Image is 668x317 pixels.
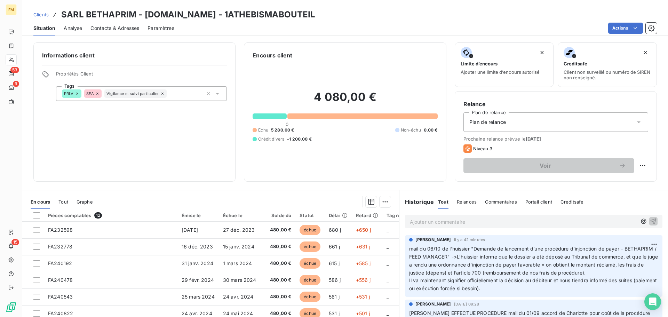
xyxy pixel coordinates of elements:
[329,277,341,283] span: 586 j
[42,51,227,60] h6: Informations client
[454,238,485,242] span: il y a 42 minutes
[182,213,215,218] div: Émise le
[167,90,172,97] input: Ajouter une valeur
[387,310,389,316] span: _
[253,90,437,111] h2: 4 080,00 €
[265,243,292,250] span: 480,00 €
[56,71,227,81] span: Propriétés Client
[48,294,73,300] span: FA240543
[415,301,451,307] span: [PERSON_NAME]
[472,163,619,168] span: Voir
[182,310,212,316] span: 24 avr. 2024
[58,199,68,205] span: Tout
[469,119,506,126] span: Plan de relance
[485,199,517,205] span: Commentaires
[48,227,73,233] span: FA232598
[223,294,254,300] span: 24 avr. 2024
[223,260,252,266] span: 1 mars 2024
[265,277,292,284] span: 480,00 €
[401,127,421,133] span: Non-échu
[265,293,292,300] span: 480,00 €
[11,239,19,245] span: 15
[560,199,584,205] span: Creditsafe
[387,227,389,233] span: _
[329,260,340,266] span: 615 j
[329,213,348,218] div: Délai
[6,302,17,313] img: Logo LeanPay
[94,212,102,219] span: 12
[182,277,214,283] span: 29 févr. 2024
[564,61,587,66] span: Creditsafe
[387,213,422,218] div: Tag relance
[356,294,370,300] span: +531 j
[526,136,541,142] span: [DATE]
[223,277,256,283] span: 30 mars 2024
[356,227,371,233] span: +650 j
[223,213,256,218] div: Échue le
[64,25,82,32] span: Analyse
[265,260,292,267] span: 480,00 €
[64,92,74,96] span: PRLV
[48,244,72,249] span: FA232778
[300,241,320,252] span: échue
[258,136,284,142] span: Crédit divers
[356,213,378,218] div: Retard
[525,199,552,205] span: Portail client
[454,302,479,306] span: [DATE] 09:28
[182,244,213,249] span: 16 déc. 2023
[86,92,94,96] span: SEA
[463,136,648,142] span: Prochaine relance prévue le
[286,121,288,127] span: 0
[461,61,498,66] span: Limite d’encours
[253,51,292,60] h6: Encours client
[6,4,17,15] div: FM
[424,127,438,133] span: 0,00 €
[415,237,451,243] span: [PERSON_NAME]
[438,199,448,205] span: Tout
[223,227,255,233] span: 27 déc. 2023
[558,42,657,87] button: CreditsafeClient non surveillé ou numéro de SIREN non renseigné.
[329,310,340,316] span: 531 j
[608,23,643,34] button: Actions
[10,67,19,73] span: 53
[356,244,370,249] span: +631 j
[300,258,320,269] span: échue
[31,199,50,205] span: En cours
[48,277,73,283] span: FA240478
[48,310,73,316] span: FA240822
[399,198,434,206] h6: Historique
[77,199,93,205] span: Graphe
[106,92,159,96] span: Vigilance et suivi particulier
[48,212,173,219] div: Pièces comptables
[463,158,634,173] button: Voir
[182,294,215,300] span: 25 mars 2024
[457,199,477,205] span: Relances
[182,227,198,233] span: [DATE]
[300,225,320,235] span: échue
[409,246,659,291] span: mail du 06/10 de l'huissier "Demande de lancement d’une procédure d’injonction de payer – BETHAPR...
[287,136,312,142] span: -1 200,00 €
[356,277,371,283] span: +556 j
[223,244,254,249] span: 15 janv. 2024
[271,127,294,133] span: 5 280,00 €
[387,260,389,266] span: _
[61,8,316,21] h3: SARL BETHAPRIM - [DOMAIN_NAME] - 1ATHEBISMABOUTEIL
[387,294,389,300] span: _
[564,69,651,80] span: Client non surveillé ou numéro de SIREN non renseigné.
[329,244,340,249] span: 661 j
[33,12,49,17] span: Clients
[455,42,554,87] button: Limite d’encoursAjouter une limite d’encours autorisé
[356,310,370,316] span: +501 j
[461,69,540,75] span: Ajouter une limite d’encours autorisé
[90,25,139,32] span: Contacts & Adresses
[48,260,72,266] span: FA240192
[265,213,292,218] div: Solde dû
[300,292,320,302] span: échue
[463,100,648,108] h6: Relance
[258,127,268,133] span: Échu
[33,25,55,32] span: Situation
[473,146,492,151] span: Niveau 3
[148,25,174,32] span: Paramètres
[356,260,371,266] span: +585 j
[33,11,49,18] a: Clients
